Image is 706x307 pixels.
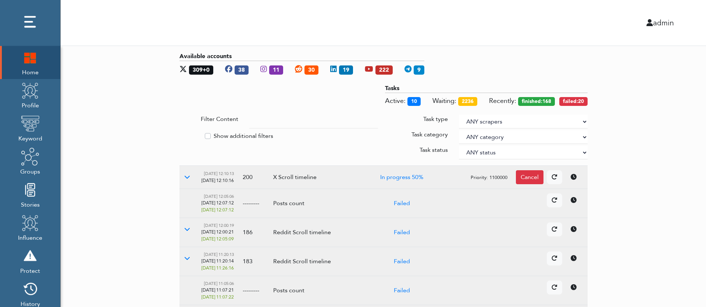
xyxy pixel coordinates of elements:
[202,193,234,200] div: [DATE] 12:05:06
[202,251,234,258] div: [DATE] 11:20:13
[407,97,421,106] span: 10
[304,65,318,75] span: 30
[21,181,39,199] img: stories.png
[202,171,234,177] div: [DATE] 12:10:13
[269,218,349,247] td: Reddit Scroll timeline
[219,61,254,78] div: Facebook
[21,199,40,209] span: Stories
[394,286,410,294] a: Failed
[179,61,219,78] div: X (login/pass + api accounts)
[269,166,349,189] td: X Scroll timeline
[420,146,448,154] label: Task status
[21,48,39,67] img: home.png
[202,200,234,206] div: [DATE] 12:07:12
[516,170,543,184] div: Cancel
[243,228,253,236] span: 186
[21,214,39,232] img: profile.png
[243,199,259,207] span: ---------
[21,67,39,77] span: Home
[202,207,234,213] div: [DATE] 12:07:12
[559,97,588,106] span: Tasks failed in last 30 minutes
[394,257,410,265] a: Failed
[367,17,680,28] div: admin
[423,115,448,124] label: Task type
[324,61,359,78] div: Linkedin
[518,97,555,106] span: Tasks finished in last 30 minutes
[21,147,39,166] img: groups.png
[394,199,410,207] a: Failed
[201,115,238,124] label: Filter Content
[202,281,234,287] div: [DATE] 11:05:06
[18,133,42,143] span: Keyword
[214,132,273,140] label: Show additional filters
[18,232,42,242] span: Influence
[20,265,40,275] span: Protect
[202,265,234,271] div: [DATE] 11:26:16
[202,222,234,229] div: [DATE] 12:00:19
[202,294,234,300] div: [DATE] 11:07:22
[489,96,516,106] span: Recently:
[21,114,39,133] img: keyword.png
[21,100,39,110] span: Profile
[411,130,448,139] label: Task category
[289,61,324,78] div: Reddit
[21,81,39,100] img: profile.png
[243,286,259,294] span: ---------
[399,61,424,78] div: Telegram
[235,65,249,75] span: 38
[380,173,423,181] a: In progress 50%
[21,280,39,298] img: history.png
[375,65,393,75] span: 222
[269,276,349,305] td: Posts count
[202,287,234,293] div: [DATE] 11:07:21
[243,257,253,265] span: 183
[269,247,349,276] td: Reddit Scroll timeline
[202,258,234,264] div: [DATE] 11:20:14
[471,174,507,181] small: Priority: 1100000
[269,189,349,218] td: Posts count
[254,61,289,78] div: Instagram
[21,13,39,31] img: dots.png
[202,229,234,235] div: [DATE] 12:00:21
[269,65,283,75] span: 11
[243,173,253,181] span: 200
[189,65,213,75] span: 309+0
[20,166,40,176] span: Groups
[339,65,353,75] span: 19
[432,96,456,106] span: Tasks awaiting for execution
[385,84,588,93] div: Tasks
[458,97,477,106] span: 2236
[414,65,424,75] span: 9
[202,177,234,184] div: [DATE] 12:10:16
[394,228,410,236] a: Failed
[179,52,424,61] div: Available accounts
[21,247,39,265] img: risk.png
[385,96,406,106] span: Tasks executing now
[202,236,234,242] div: [DATE] 12:05:09
[359,61,399,78] div: Youtube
